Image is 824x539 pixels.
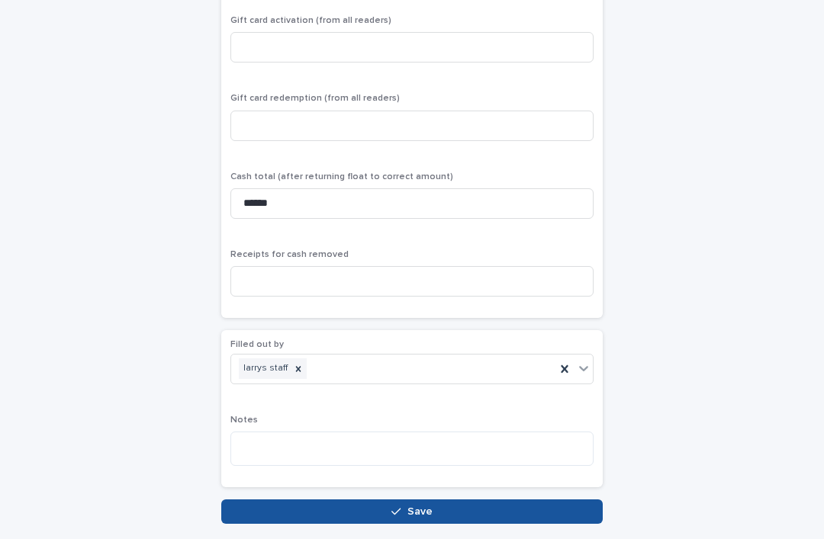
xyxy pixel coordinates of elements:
span: Save [407,506,433,517]
span: Filled out by [230,340,284,349]
span: Gift card activation (from all readers) [230,16,391,25]
span: Notes [230,415,258,425]
span: Gift card redemption (from all readers) [230,94,400,103]
span: Cash total (after returning float to correct amount) [230,172,453,181]
button: Save [221,499,603,524]
div: larrys staff [239,358,290,379]
span: Receipts for cash removed [230,250,349,259]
